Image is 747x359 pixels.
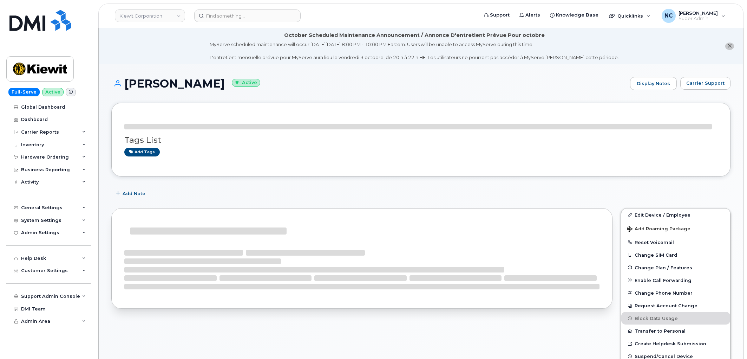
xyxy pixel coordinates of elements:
button: Reset Voicemail [621,236,730,249]
span: Add Roaming Package [627,226,690,233]
button: Add Note [111,187,151,200]
button: Change Plan / Features [621,261,730,274]
span: Carrier Support [686,80,725,86]
button: Add Roaming Package [621,221,730,236]
button: Request Account Change [621,299,730,312]
div: October Scheduled Maintenance Announcement / Annonce D'entretient Prévue Pour octobre [284,32,545,39]
button: close notification [725,43,734,50]
small: Active [232,79,260,87]
a: Display Notes [630,77,677,90]
a: Create Helpdesk Submission [621,337,730,350]
a: Edit Device / Employee [621,209,730,221]
h3: Tags List [124,136,717,145]
h1: [PERSON_NAME] [111,77,627,90]
span: Add Note [123,190,145,197]
span: Change Plan / Features [635,265,692,270]
div: MyServe scheduled maintenance will occur [DATE][DATE] 8:00 PM - 10:00 PM Eastern. Users will be u... [210,41,619,61]
button: Block Data Usage [621,312,730,325]
button: Change Phone Number [621,287,730,299]
button: Change SIM Card [621,249,730,261]
button: Enable Call Forwarding [621,274,730,287]
span: Enable Call Forwarding [635,277,692,283]
button: Carrier Support [680,77,730,90]
a: Add tags [124,148,160,156]
span: Suspend/Cancel Device [635,354,693,359]
button: Transfer to Personal [621,325,730,337]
